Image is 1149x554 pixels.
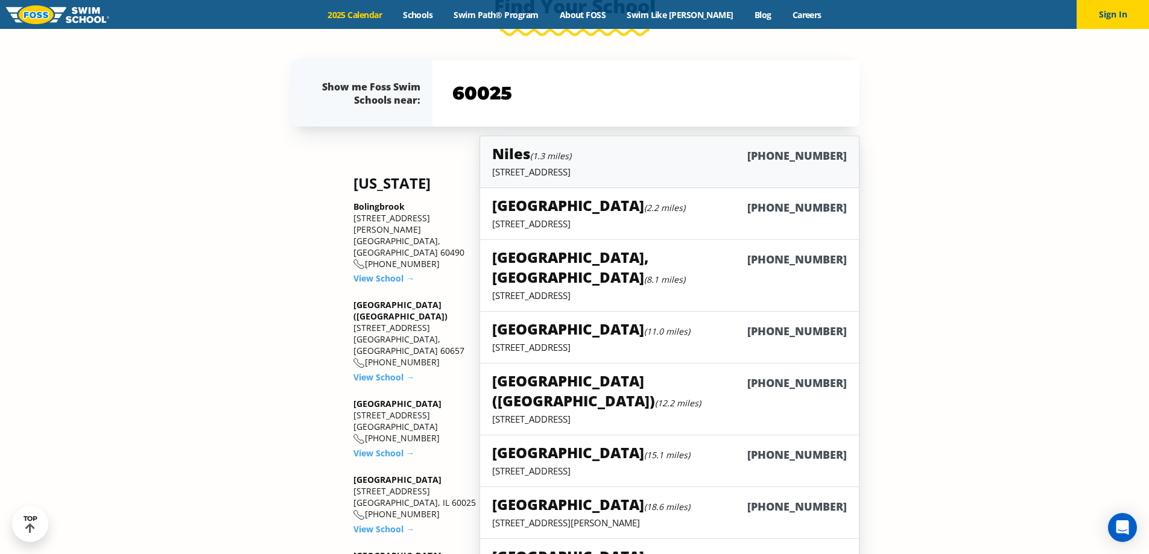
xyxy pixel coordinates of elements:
[492,371,747,411] h5: [GEOGRAPHIC_DATA] ([GEOGRAPHIC_DATA])
[314,80,420,107] div: Show me Foss Swim Schools near:
[530,150,571,162] small: (1.3 miles)
[744,9,782,20] a: Blog
[747,447,847,462] h6: [PHONE_NUMBER]
[492,413,846,425] p: [STREET_ADDRESS]
[492,247,747,287] h5: [GEOGRAPHIC_DATA], [GEOGRAPHIC_DATA]
[393,9,443,20] a: Schools
[492,341,846,353] p: [STREET_ADDRESS]
[747,148,847,163] h6: [PHONE_NUMBER]
[449,76,843,111] input: YOUR ZIP CODE
[480,435,859,487] a: [GEOGRAPHIC_DATA](15.1 miles)[PHONE_NUMBER][STREET_ADDRESS]
[644,326,690,337] small: (11.0 miles)
[644,449,690,461] small: (15.1 miles)
[492,494,690,514] h5: [GEOGRAPHIC_DATA]
[480,486,859,539] a: [GEOGRAPHIC_DATA](18.6 miles)[PHONE_NUMBER][STREET_ADDRESS][PERSON_NAME]
[480,311,859,364] a: [GEOGRAPHIC_DATA](11.0 miles)[PHONE_NUMBER][STREET_ADDRESS]
[644,501,690,512] small: (18.6 miles)
[747,252,847,287] h6: [PHONE_NUMBER]
[747,376,847,411] h6: [PHONE_NUMBER]
[480,363,859,435] a: [GEOGRAPHIC_DATA] ([GEOGRAPHIC_DATA])(12.2 miles)[PHONE_NUMBER][STREET_ADDRESS]
[747,324,847,339] h6: [PHONE_NUMBER]
[6,5,109,24] img: FOSS Swim School Logo
[492,517,846,529] p: [STREET_ADDRESS][PERSON_NAME]
[644,274,685,285] small: (8.1 miles)
[492,465,846,477] p: [STREET_ADDRESS]
[747,499,847,514] h6: [PHONE_NUMBER]
[24,515,37,534] div: TOP
[492,166,846,178] p: [STREET_ADDRESS]
[480,187,859,240] a: [GEOGRAPHIC_DATA](2.2 miles)[PHONE_NUMBER][STREET_ADDRESS]
[616,9,744,20] a: Swim Like [PERSON_NAME]
[782,9,832,20] a: Careers
[549,9,616,20] a: About FOSS
[480,239,859,312] a: [GEOGRAPHIC_DATA], [GEOGRAPHIC_DATA](8.1 miles)[PHONE_NUMBER][STREET_ADDRESS]
[443,9,549,20] a: Swim Path® Program
[492,442,690,462] h5: [GEOGRAPHIC_DATA]
[492,195,685,215] h5: [GEOGRAPHIC_DATA]
[492,289,846,301] p: [STREET_ADDRESS]
[480,136,859,188] a: Niles(1.3 miles)[PHONE_NUMBER][STREET_ADDRESS]
[655,397,701,409] small: (12.2 miles)
[1108,513,1137,542] div: Open Intercom Messenger
[317,9,393,20] a: 2025 Calendar
[747,200,847,215] h6: [PHONE_NUMBER]
[492,218,846,230] p: [STREET_ADDRESS]
[492,319,690,339] h5: [GEOGRAPHIC_DATA]
[644,202,685,213] small: (2.2 miles)
[492,143,571,163] h5: Niles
